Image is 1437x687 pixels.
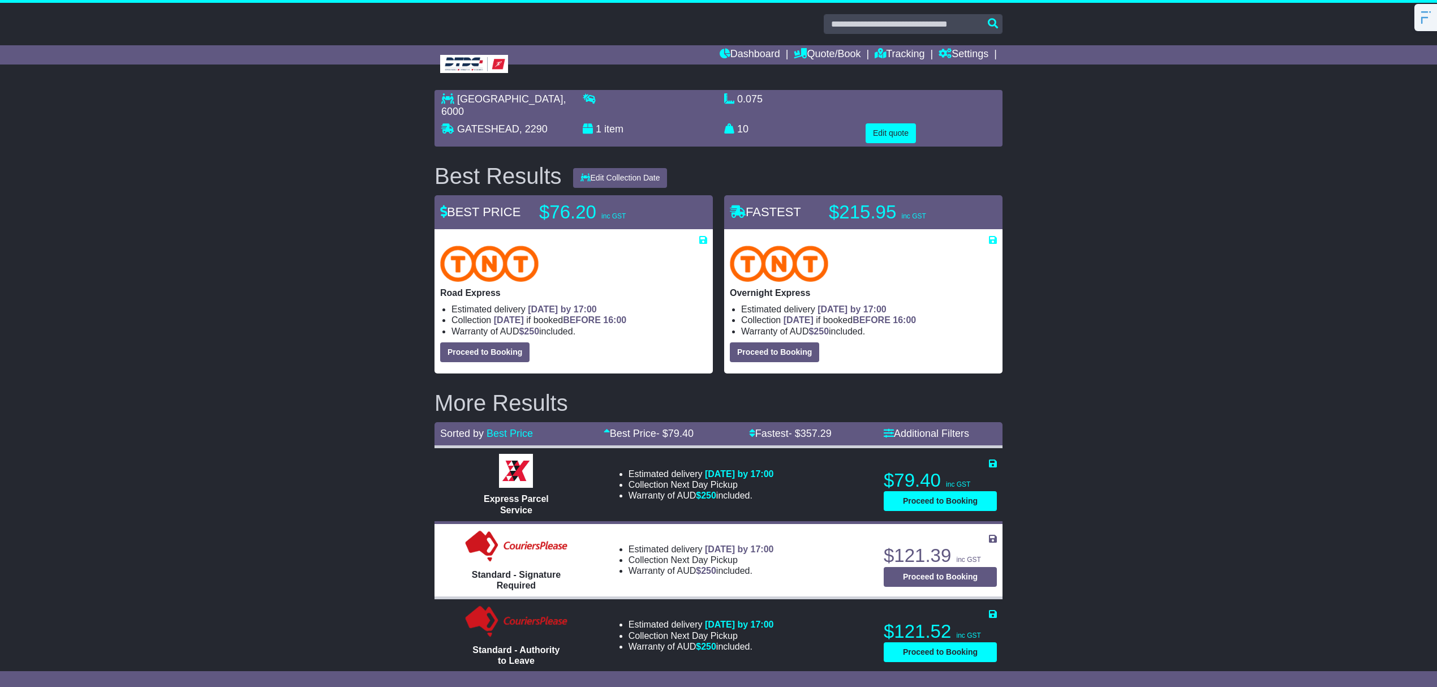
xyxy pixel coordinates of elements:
[794,45,861,65] a: Quote/Book
[696,642,716,651] span: $
[563,315,601,325] span: BEFORE
[939,45,988,65] a: Settings
[829,201,970,224] p: $215.95
[884,567,997,587] button: Proceed to Booking
[946,480,970,488] span: inc GST
[818,304,887,314] span: [DATE] by 17:00
[705,469,774,479] span: [DATE] by 17:00
[789,428,832,439] span: - $
[457,93,563,105] span: [GEOGRAPHIC_DATA]
[884,642,997,662] button: Proceed to Booking
[484,494,549,514] span: Express Parcel Service
[596,123,601,135] span: 1
[629,469,774,479] li: Estimated delivery
[604,428,694,439] a: Best Price- $79.40
[814,327,829,336] span: 250
[741,326,997,337] li: Warranty of AUD included.
[956,556,980,564] span: inc GST
[440,205,520,219] span: BEST PRICE
[429,164,567,188] div: Best Results
[730,287,997,298] p: Overnight Express
[956,632,980,639] span: inc GST
[808,327,829,336] span: $
[884,469,997,492] p: $79.40
[884,428,969,439] a: Additional Filters
[737,123,748,135] span: 10
[730,342,819,362] button: Proceed to Booking
[603,315,626,325] span: 16:00
[853,315,890,325] span: BEFORE
[705,544,774,554] span: [DATE] by 17:00
[656,428,694,439] span: - $
[629,544,774,555] li: Estimated delivery
[629,565,774,576] li: Warranty of AUD included.
[784,315,814,325] span: [DATE]
[441,93,566,117] span: , 6000
[499,454,533,488] img: Border Express: Express Parcel Service
[629,630,774,641] li: Collection
[629,479,774,490] li: Collection
[494,315,626,325] span: if booked
[671,480,738,490] span: Next Day Pickup
[737,93,763,105] span: 0.075
[866,123,916,143] button: Edit quote
[629,619,774,630] li: Estimated delivery
[440,428,484,439] span: Sorted by
[494,315,524,325] span: [DATE]
[784,315,916,325] span: if booked
[671,555,738,565] span: Next Day Pickup
[463,530,570,564] img: Couriers Please: Standard - Signature Required
[539,201,681,224] p: $76.20
[730,205,801,219] span: FASTEST
[451,315,707,325] li: Collection
[451,326,707,337] li: Warranty of AUD included.
[434,390,1003,415] h2: More Results
[451,304,707,315] li: Estimated delivery
[440,342,530,362] button: Proceed to Booking
[604,123,623,135] span: item
[730,246,828,282] img: TNT Domestic: Overnight Express
[457,123,519,135] span: GATESHEAD
[701,642,716,651] span: 250
[472,645,560,665] span: Standard - Authority to Leave
[701,566,716,576] span: 250
[875,45,924,65] a: Tracking
[668,428,694,439] span: 79.40
[701,491,716,500] span: 250
[671,631,738,641] span: Next Day Pickup
[801,428,832,439] span: 357.29
[440,287,707,298] p: Road Express
[884,544,997,567] p: $121.39
[696,566,716,576] span: $
[893,315,916,325] span: 16:00
[472,570,561,590] span: Standard - Signature Required
[440,246,539,282] img: TNT Domestic: Road Express
[629,555,774,565] li: Collection
[463,605,570,639] img: Couriers Please: Standard - Authority to Leave
[705,620,774,629] span: [DATE] by 17:00
[524,327,539,336] span: 250
[487,428,533,439] a: Best Price
[720,45,780,65] a: Dashboard
[629,490,774,501] li: Warranty of AUD included.
[741,304,997,315] li: Estimated delivery
[741,315,997,325] li: Collection
[884,620,997,643] p: $121.52
[573,168,668,188] button: Edit Collection Date
[749,428,832,439] a: Fastest- $357.29
[519,123,548,135] span: , 2290
[519,327,539,336] span: $
[884,491,997,511] button: Proceed to Booking
[601,212,626,220] span: inc GST
[696,491,716,500] span: $
[901,212,926,220] span: inc GST
[528,304,597,314] span: [DATE] by 17:00
[629,641,774,652] li: Warranty of AUD included.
